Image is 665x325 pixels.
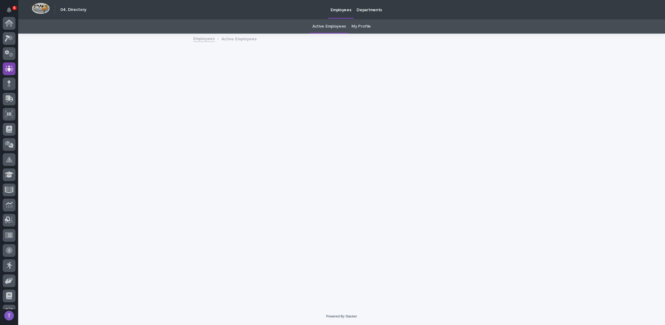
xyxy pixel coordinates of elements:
button: users-avatar [3,309,15,322]
p: 6 [13,6,15,10]
a: Powered By Stacker [326,314,357,318]
img: Workspace Logo [32,3,50,14]
h2: 04. Directory [60,7,86,12]
a: My Profile [351,19,371,34]
button: Notifications [3,4,15,16]
div: Notifications6 [8,7,15,17]
a: Active Employees [312,19,346,34]
p: Active Employees [221,35,257,42]
a: Employees [193,35,215,42]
